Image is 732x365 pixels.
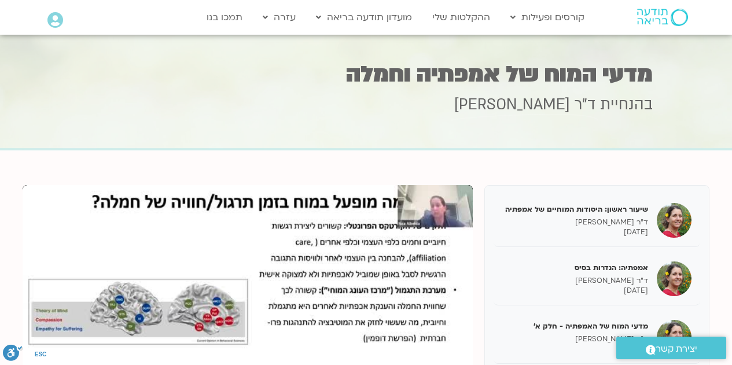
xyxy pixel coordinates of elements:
a: ההקלטות שלי [426,6,496,28]
span: יצירת קשר [656,341,697,357]
p: ד"ר [PERSON_NAME] [502,334,648,344]
a: עזרה [257,6,301,28]
img: שיעור ראשון: היסודות המוחיים של אמפתיה [657,203,691,238]
p: [DATE] [502,344,648,354]
a: מועדון תודעה בריאה [310,6,418,28]
p: ד"ר [PERSON_NAME] [502,276,648,286]
img: מדעי המוח של האמפתיה - חלק א' [657,320,691,355]
h5: מדעי המוח של האמפתיה - חלק א' [502,321,648,331]
h5: אמפתיה: הגדרות בסיס [502,263,648,273]
p: ד"ר [PERSON_NAME] [502,217,648,227]
p: [DATE] [502,227,648,237]
h5: שיעור ראשון: היסודות המוחיים של אמפתיה [502,204,648,215]
a: תמכו בנו [201,6,248,28]
img: אמפתיה: הגדרות בסיס [657,261,691,296]
a: יצירת קשר [616,337,726,359]
p: [DATE] [502,286,648,296]
span: בהנחיית [600,94,653,115]
h1: מדעי המוח של אמפתיה וחמלה [80,63,653,86]
a: קורסים ופעילות [505,6,590,28]
img: תודעה בריאה [637,9,688,26]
